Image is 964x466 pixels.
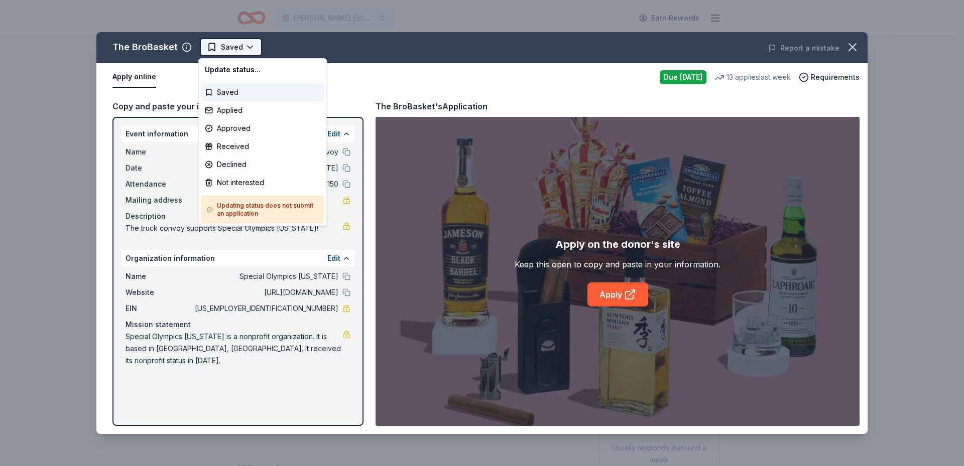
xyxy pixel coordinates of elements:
[294,12,374,24] span: [PERSON_NAME] Estates Truck Convoy
[201,101,324,119] div: Applied
[201,156,324,174] div: Declined
[201,61,324,79] div: Update status...
[207,202,318,218] h5: Updating status does not submit an application
[201,83,324,101] div: Saved
[201,119,324,137] div: Approved
[201,137,324,156] div: Received
[201,174,324,192] div: Not interested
